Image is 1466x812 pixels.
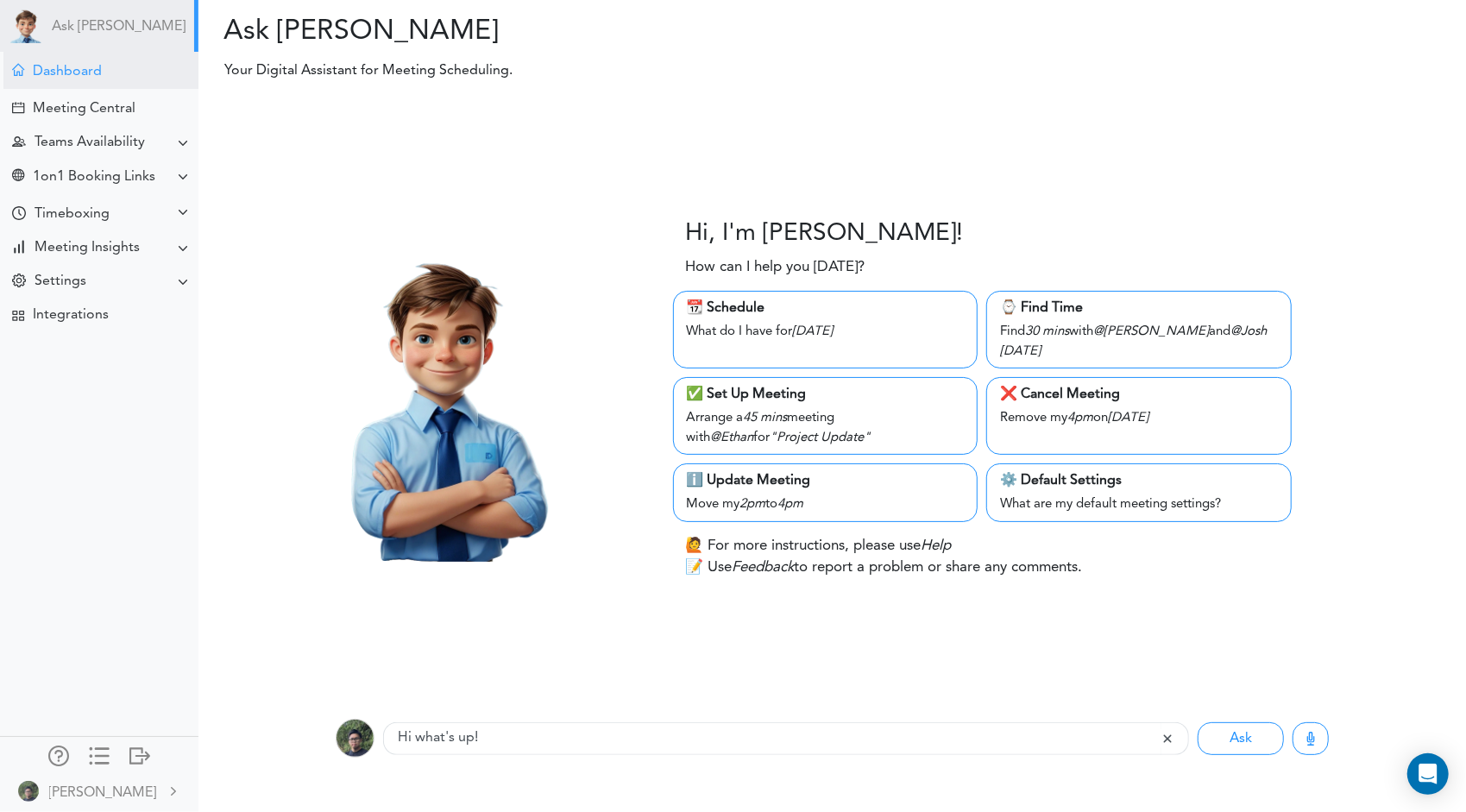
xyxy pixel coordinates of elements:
i: [DATE] [1108,412,1148,425]
i: @Josh [1230,325,1267,338]
i: Help [922,538,952,553]
h3: Hi, I'm [PERSON_NAME]! [686,220,964,249]
div: ❌ Cancel Meeting [1000,384,1278,405]
div: Move my to [687,491,965,515]
div: Meeting Central [33,101,135,117]
div: Time Your Goals [12,206,26,223]
div: Meeting Insights [35,240,140,256]
p: 📝 Use to report a problem or share any comments. [686,557,1083,579]
i: @[PERSON_NAME] [1093,325,1209,338]
div: Show only icons [89,746,110,763]
img: 9k= [336,719,374,758]
div: What do I have for [687,318,965,343]
a: Change side menu [89,746,110,770]
div: 1on1 Booking Links [33,169,155,186]
img: 9k= [18,781,39,802]
div: ✅ Set Up Meeting [687,384,965,405]
button: Ask [1198,722,1284,755]
div: ⚙️ Default Settings [1000,470,1278,491]
i: [DATE] [1000,345,1041,358]
i: [DATE] [793,325,834,338]
div: Integrations [33,307,109,324]
div: Open Intercom Messenger [1407,753,1449,795]
i: 30 mins [1025,325,1069,338]
i: 45 mins [744,412,788,425]
div: Teams Availability [35,135,145,151]
div: TEAMCAL AI Workflow Apps [12,310,24,322]
i: 2pm [740,498,766,511]
div: Timeboxing [35,206,110,223]
a: Ask [PERSON_NAME] [52,19,186,35]
i: @Ethan [711,431,754,444]
div: Remove my on [1000,405,1278,429]
p: 🙋 For more instructions, please use [686,535,952,557]
div: ⌚️ Find Time [1000,298,1278,318]
div: Log out [129,746,150,763]
div: Arrange a meeting with for [687,405,965,448]
p: Your Digital Assistant for Meeting Scheduling. [212,60,1099,81]
img: Powered by TEAMCAL AI [9,9,43,43]
a: [PERSON_NAME] [2,771,197,810]
div: What are my default meeting settings? [1000,491,1278,515]
div: Settings [35,274,86,290]
div: Dashboard [33,64,102,80]
div: Create Meeting [12,102,24,114]
img: Theo.png [280,237,604,562]
div: Meeting Dashboard [12,64,24,76]
p: How can I help you [DATE]? [686,256,865,279]
div: 📆 Schedule [687,298,965,318]
div: ℹ️ Update Meeting [687,470,965,491]
div: Manage Members and Externals [48,746,69,763]
div: Share Meeting Link [12,169,24,186]
i: 4pm [1067,412,1093,425]
div: Find with and [1000,318,1278,362]
div: [PERSON_NAME] [49,783,157,803]
i: 4pm [778,498,804,511]
i: Feedback [733,560,795,575]
i: "Project Update" [771,431,871,444]
h2: Ask [PERSON_NAME] [211,16,820,48]
a: Manage Members and Externals [48,746,69,770]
